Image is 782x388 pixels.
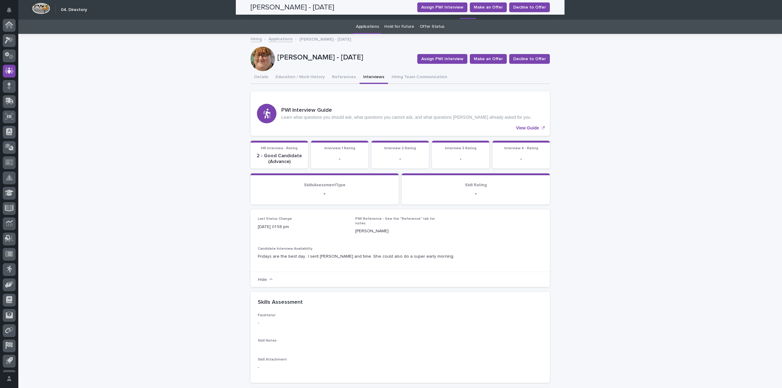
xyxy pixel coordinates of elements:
[258,358,287,361] span: Skill Attachment
[470,54,507,64] button: Make an Offer
[61,7,87,13] h2: 04. Directory
[315,156,365,162] p: -
[269,35,293,42] a: Applications
[513,56,546,62] span: Decline to Offer
[258,314,276,317] span: Facilitator
[250,91,550,136] a: View Guide
[409,190,543,197] p: -
[258,339,277,343] span: Skill Notes
[421,56,463,62] span: Assign PWI Interview
[258,253,543,260] p: Fridays are the best day.. I sent [PERSON_NAME] and time. She could also do a super early morning.
[272,71,328,84] button: Education / Work History
[355,228,445,234] p: [PERSON_NAME]
[281,115,532,120] p: Learn what questions you should ask, what questions you cannot ask, and what questions [PERSON_NA...
[324,147,355,150] span: Interview 1 Rating
[436,156,486,162] p: -
[281,107,532,114] h3: PWI Interview Guide
[417,54,467,64] button: Assign PWI Interview
[465,183,487,187] span: Skill Rating
[250,35,262,42] a: Hiring
[277,53,412,62] p: [PERSON_NAME] - [DATE]
[258,320,348,326] p: -
[261,147,298,150] span: HR Interview - Rating
[360,71,388,84] button: Interviews
[8,7,16,17] div: Notifications
[375,156,425,162] p: -
[328,71,360,84] button: References
[32,3,50,14] img: Workspace Logo
[3,4,16,16] button: Notifications
[258,190,391,197] p: -
[258,299,303,306] h2: Skills Assessment
[356,20,379,34] a: Applications
[388,71,451,84] button: Hiring Team Communication
[355,217,435,225] span: PWI Reference - See the "Reference" tab for notes
[474,56,503,62] span: Make an Offer
[445,147,477,150] span: Interview 3 Rating
[504,147,538,150] span: Interview 4 - Rating
[304,183,345,187] span: SkillsAsessmentType
[516,125,539,131] p: View Guide
[299,35,351,42] p: [PERSON_NAME] - [DATE]
[384,147,416,150] span: Interview 2 Rating
[254,153,304,165] p: 2 - Good Candidate (Advance)
[250,71,272,84] button: Details
[496,156,546,162] p: -
[258,364,348,371] p: -
[258,277,273,282] button: Hide
[384,20,414,34] a: Hold for Future
[258,247,312,251] span: Candidate Interview Availability
[509,54,550,64] button: Decline to Offer
[258,217,292,221] span: Last Status Change
[258,224,348,230] p: [DATE] 01:58 pm
[420,20,444,34] a: Offer Status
